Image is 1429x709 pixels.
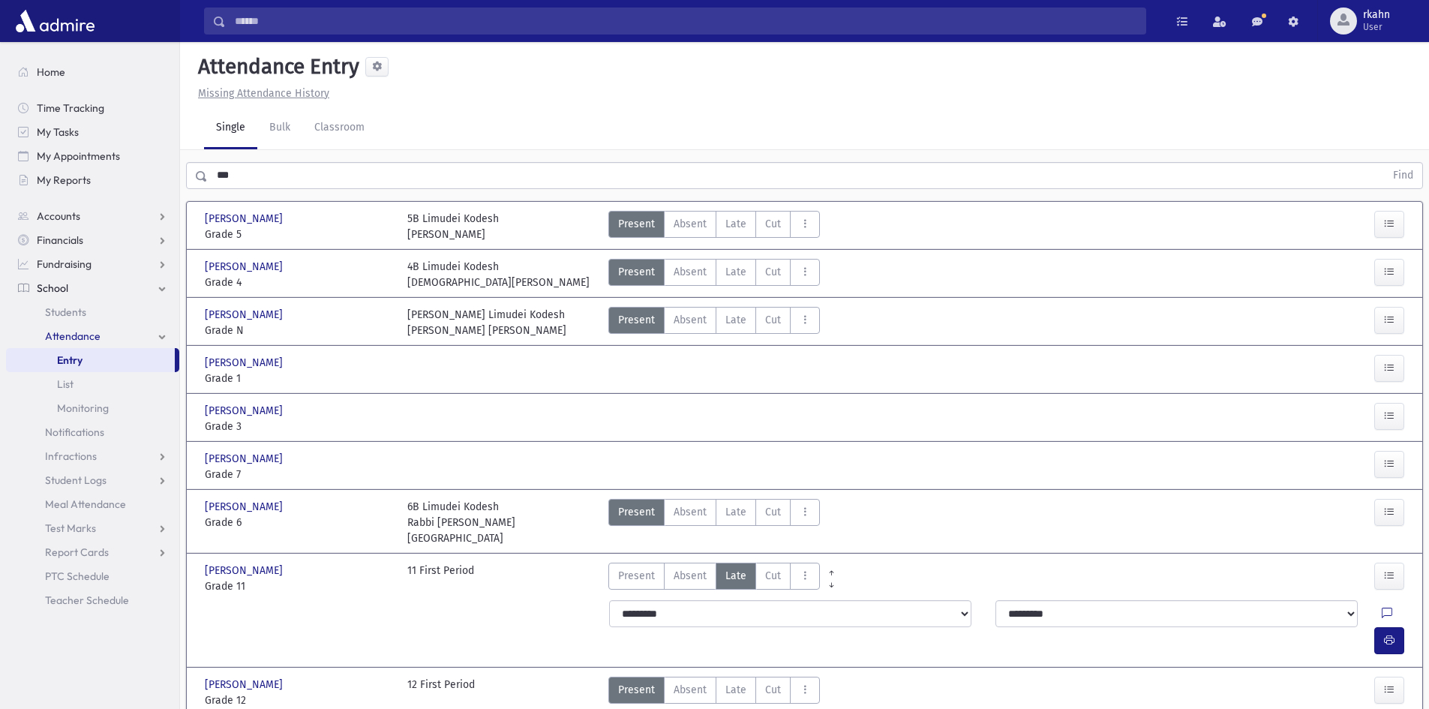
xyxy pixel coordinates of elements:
span: Cut [765,312,781,328]
a: Monitoring [6,396,179,420]
span: Late [725,504,746,520]
span: Attendance [45,329,101,343]
span: User [1363,21,1390,33]
span: Grade 4 [205,275,392,290]
span: PTC Schedule [45,569,110,583]
img: AdmirePro [12,6,98,36]
a: Fundraising [6,252,179,276]
a: Test Marks [6,516,179,540]
span: Student Logs [45,473,107,487]
span: Grade 6 [205,515,392,530]
span: Cut [765,504,781,520]
a: Financials [6,228,179,252]
span: [PERSON_NAME] [205,677,286,692]
a: Students [6,300,179,324]
div: AttTypes [608,499,820,546]
div: 5B Limudei Kodesh [PERSON_NAME] [407,211,499,242]
span: My Reports [37,173,91,187]
span: Home [37,65,65,79]
span: Present [618,504,655,520]
span: Cut [765,264,781,280]
a: PTC Schedule [6,564,179,588]
a: Single [204,107,257,149]
div: 4B Limudei Kodesh [DEMOGRAPHIC_DATA][PERSON_NAME] [407,259,590,290]
span: [PERSON_NAME] [205,563,286,578]
span: [PERSON_NAME] [205,355,286,371]
span: [PERSON_NAME] [205,307,286,323]
div: AttTypes [608,307,820,338]
a: My Reports [6,168,179,192]
a: Home [6,60,179,84]
h5: Attendance Entry [192,54,359,80]
a: List [6,372,179,396]
span: [PERSON_NAME] [205,499,286,515]
span: Absent [674,682,707,698]
span: Absent [674,216,707,232]
span: Fundraising [37,257,92,271]
span: Present [618,568,655,584]
a: Student Logs [6,468,179,492]
span: Financials [37,233,83,247]
a: Time Tracking [6,96,179,120]
a: Meal Attendance [6,492,179,516]
a: Teacher Schedule [6,588,179,612]
span: Late [725,216,746,232]
span: Grade N [205,323,392,338]
span: Grade 3 [205,419,392,434]
a: School [6,276,179,300]
span: Infractions [45,449,97,463]
span: [PERSON_NAME] [205,451,286,467]
a: Attendance [6,324,179,348]
a: Classroom [302,107,377,149]
span: Present [618,216,655,232]
span: Grade 1 [205,371,392,386]
span: Notifications [45,425,104,439]
span: Time Tracking [37,101,104,115]
div: AttTypes [608,211,820,242]
span: Present [618,682,655,698]
div: AttTypes [608,563,820,594]
a: Report Cards [6,540,179,564]
span: Meal Attendance [45,497,126,511]
div: [PERSON_NAME] Limudei Kodesh [PERSON_NAME] [PERSON_NAME] [407,307,566,338]
span: My Tasks [37,125,79,139]
a: Infractions [6,444,179,468]
span: School [37,281,68,295]
span: Monitoring [57,401,109,415]
span: Cut [765,568,781,584]
span: Absent [674,312,707,328]
span: Absent [674,504,707,520]
span: Present [618,312,655,328]
span: Late [725,568,746,584]
span: My Appointments [37,149,120,163]
span: Grade 5 [205,227,392,242]
div: AttTypes [608,259,820,290]
span: Absent [674,568,707,584]
span: Students [45,305,86,319]
span: Late [725,264,746,280]
span: Grade 11 [205,578,392,594]
a: Entry [6,348,175,372]
span: Grade 7 [205,467,392,482]
input: Search [226,8,1145,35]
span: [PERSON_NAME] [205,259,286,275]
span: Cut [765,216,781,232]
span: Report Cards [45,545,109,559]
a: My Appointments [6,144,179,168]
u: Missing Attendance History [198,87,329,100]
span: Entry [57,353,83,367]
span: List [57,377,74,391]
div: 12 First Period [407,677,475,708]
div: AttTypes [608,677,820,708]
span: Late [725,682,746,698]
div: 6B Limudei Kodesh Rabbi [PERSON_NAME][GEOGRAPHIC_DATA] [407,499,595,546]
a: My Tasks [6,120,179,144]
div: 11 First Period [407,563,474,594]
span: Test Marks [45,521,96,535]
span: Late [725,312,746,328]
span: Grade 12 [205,692,392,708]
span: [PERSON_NAME] [205,211,286,227]
span: rkahn [1363,9,1390,21]
a: Accounts [6,204,179,228]
span: [PERSON_NAME] [205,403,286,419]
